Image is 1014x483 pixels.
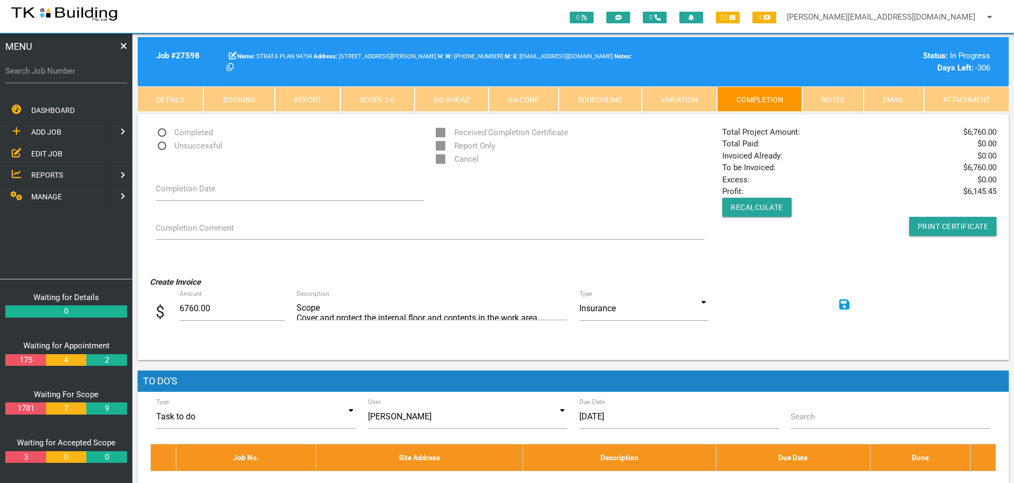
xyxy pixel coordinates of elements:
[445,53,503,60] span: [PHONE_NUMBER]
[513,53,518,60] b: E:
[436,139,495,153] span: Report Only
[643,12,667,23] span: 0
[297,289,329,298] label: Description
[313,53,436,60] span: [STREET_ADDRESS][PERSON_NAME]
[297,296,567,320] textarea: Scope Cover and protect the internal floor and contents in the work area. Carefully remove the sl...
[5,451,46,463] a: 3
[17,438,115,447] a: Waiting for Accepted Scope
[156,397,169,407] label: Type
[436,126,568,139] span: Received Completion Certificate
[34,390,98,399] a: Waiting For Scope
[156,139,222,153] span: Unsuccessful
[180,289,264,298] label: Amount
[579,397,605,407] label: Due Date
[46,354,86,366] a: 4
[716,126,1003,236] div: Total Project Amount: Total Paid: Invoiced Already: To be Invoiced: Excess: Profit:
[722,198,792,217] button: Recalculate
[150,277,201,287] i: Create Invoice
[368,397,381,407] label: User
[5,354,46,366] a: 175
[31,171,63,179] span: REPORTS
[138,371,1009,392] h1: To Do's
[86,451,127,463] a: 0
[963,126,997,138] span: $ 6,760.00
[977,174,997,186] span: $ 0.00
[716,12,740,23] span: 22
[923,51,948,60] b: Status:
[415,86,489,112] a: Go Ahead
[717,86,802,112] a: Completion
[963,186,997,198] span: $ 6,145.45
[570,12,594,23] span: 0
[156,51,200,60] b: Job # 27598
[436,153,479,166] span: Cancel
[642,86,717,112] a: Variation
[505,53,512,60] b: M:
[791,50,990,74] div: In Progress -306
[227,63,234,73] a: Click here copy customer information.
[716,444,870,471] th: Due Date
[963,162,997,174] span: $ 6,760.00
[909,217,997,236] a: Print Certificate
[489,86,558,112] a: GA Conf
[5,402,46,415] a: 1781
[156,126,213,139] span: Completed
[176,444,316,471] th: Job No.
[33,293,99,302] a: Waiting for Details
[138,86,203,112] a: Details
[614,53,632,60] b: Notes:
[752,12,776,23] span: 4
[275,86,340,112] a: Report
[46,451,86,463] a: 0
[11,5,118,22] img: s3file
[31,128,61,136] span: ADD JOB
[156,183,216,195] label: Completion Date
[237,53,312,60] span: STRATA PLAN 94734
[316,444,523,471] th: Site Address
[870,444,970,471] th: Done
[86,402,127,415] a: 9
[924,86,1009,112] a: Attachment
[203,86,274,112] a: Booking
[839,296,850,314] a: Click to Save.
[937,63,973,73] b: Days Left:
[5,305,127,318] a: 0
[31,149,62,157] span: EDIT JOB
[31,192,62,201] span: MANAGE
[579,289,593,298] label: Type
[23,341,110,350] a: Waiting for Appointment
[46,402,86,415] a: 7
[438,53,444,60] b: H:
[977,138,997,150] span: $ 0.00
[156,300,180,324] span: $
[445,53,452,60] b: W:
[559,86,642,112] a: Scheduling
[5,65,127,77] label: Search Job Number
[86,354,127,366] a: 2
[791,411,815,423] label: Search
[237,53,255,60] b: Name:
[5,39,32,54] span: MENU
[513,53,613,60] span: [EMAIL_ADDRESS][DOMAIN_NAME]
[313,53,337,60] b: Address:
[340,86,414,112] a: Scope 2-0
[802,86,864,112] a: Notes
[31,106,75,115] span: DASHBOARD
[864,86,923,112] a: Email
[977,150,997,162] span: $ 0.00
[156,222,234,234] label: Completion Comment
[523,444,716,471] th: Description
